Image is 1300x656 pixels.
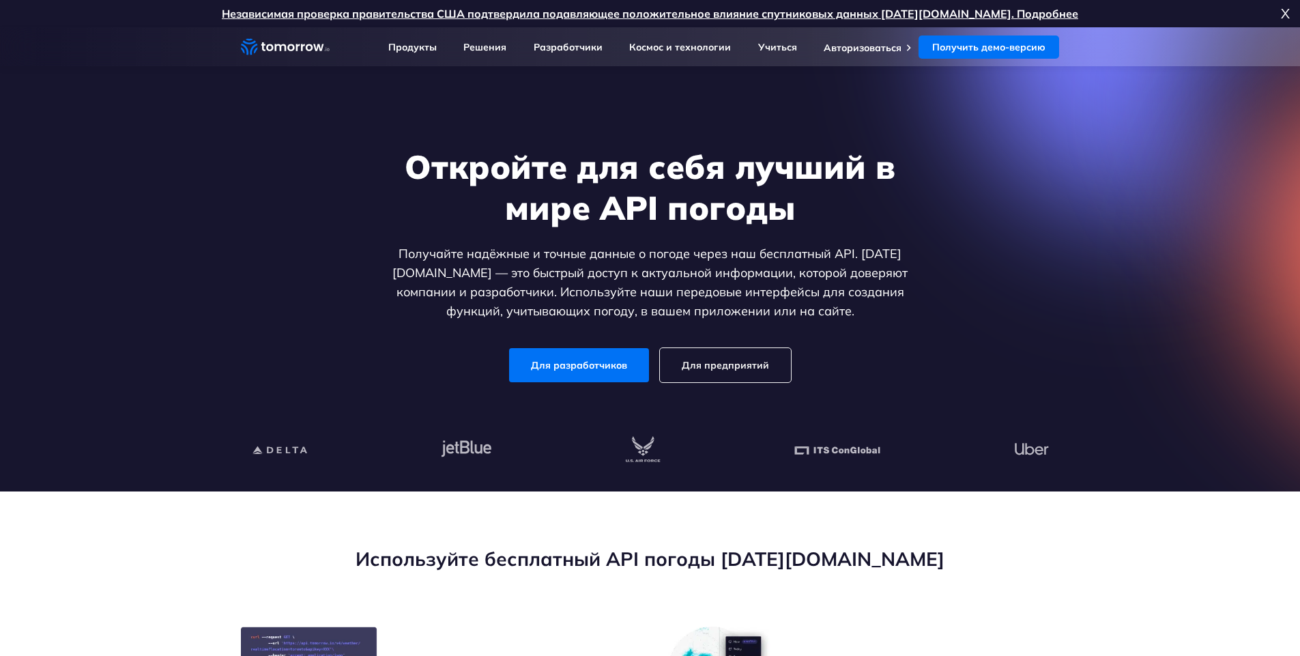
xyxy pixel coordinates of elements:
[824,42,901,54] a: Авторизоваться
[534,41,603,53] a: Разработчики
[405,146,895,228] font: Откройте для себя лучший в мире API погоды
[919,35,1059,59] a: Получить демо-версию
[463,41,506,53] a: Решения
[682,359,769,371] font: Для предприятий
[241,37,330,57] a: Домашняя ссылка
[356,547,944,571] font: Используйте бесплатный API погоды [DATE][DOMAIN_NAME]
[660,348,791,382] a: Для предприятий
[758,41,797,53] a: Учиться
[509,348,649,382] a: Для разработчиков
[629,41,731,53] a: Космос и технологии
[392,246,908,319] font: Получайте надёжные и точные данные о погоде через наш бесплатный API. [DATE][DOMAIN_NAME] — это б...
[388,41,437,53] a: Продукты
[222,7,1078,20] a: Независимая проверка правительства США подтвердила подавляющее положительное влияние спутниковых ...
[932,41,1045,53] font: Получить демо-версию
[531,359,627,371] font: Для разработчиков
[1281,5,1290,22] font: Х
